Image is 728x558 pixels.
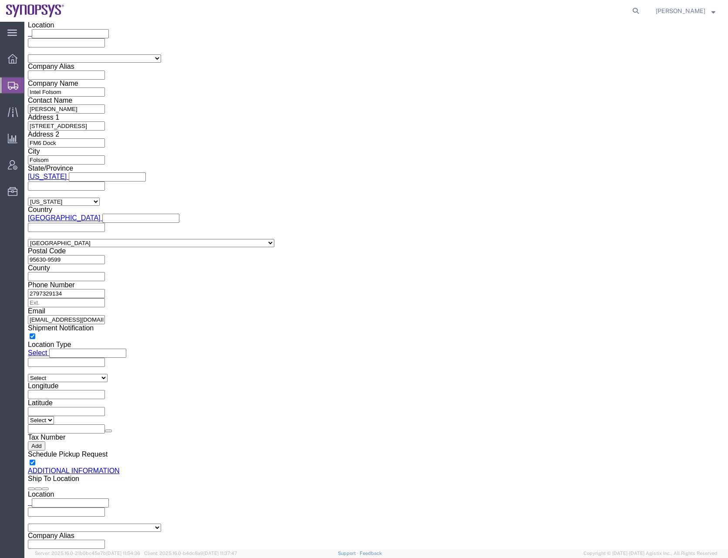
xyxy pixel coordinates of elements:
span: Server: 2025.16.0-21b0bc45e7b [35,551,140,556]
span: [DATE] 11:37:47 [203,551,237,556]
span: Copyright © [DATE]-[DATE] Agistix Inc., All Rights Reserved [583,550,718,557]
img: logo [6,4,64,17]
iframe: FS Legacy Container [24,22,728,549]
span: [DATE] 11:54:36 [106,551,140,556]
a: Feedback [360,551,382,556]
span: Client: 2025.16.0-b4dc8a9 [144,551,237,556]
span: Rafael Chacon [656,6,705,16]
button: [PERSON_NAME] [655,6,716,16]
a: Support [338,551,360,556]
